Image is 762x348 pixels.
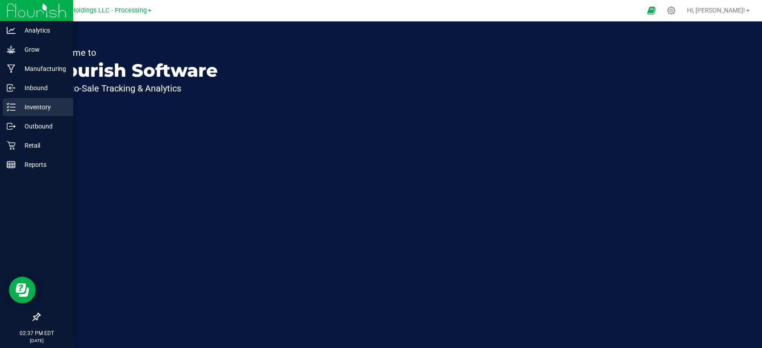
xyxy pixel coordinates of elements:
p: Manufacturing [16,63,69,74]
p: Reports [16,159,69,170]
span: Riviera Creek Holdings LLC - Processing [31,7,147,14]
p: Flourish Software [48,62,218,79]
inline-svg: Outbound [7,122,16,131]
inline-svg: Analytics [7,26,16,35]
p: [DATE] [4,337,69,344]
inline-svg: Manufacturing [7,64,16,73]
div: Manage settings [666,6,677,15]
inline-svg: Reports [7,160,16,169]
span: Open Ecommerce Menu [641,2,661,19]
inline-svg: Retail [7,141,16,150]
p: Analytics [16,25,69,36]
inline-svg: Grow [7,45,16,54]
iframe: Resource center [9,277,36,303]
inline-svg: Inbound [7,83,16,92]
p: Retail [16,140,69,151]
p: Grow [16,44,69,55]
inline-svg: Inventory [7,103,16,112]
p: Inventory [16,102,69,112]
p: Outbound [16,121,69,132]
p: Seed-to-Sale Tracking & Analytics [48,84,218,93]
p: Inbound [16,83,69,93]
p: 02:37 PM EDT [4,329,69,337]
span: Hi, [PERSON_NAME]! [687,7,745,14]
p: Welcome to [48,48,218,57]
